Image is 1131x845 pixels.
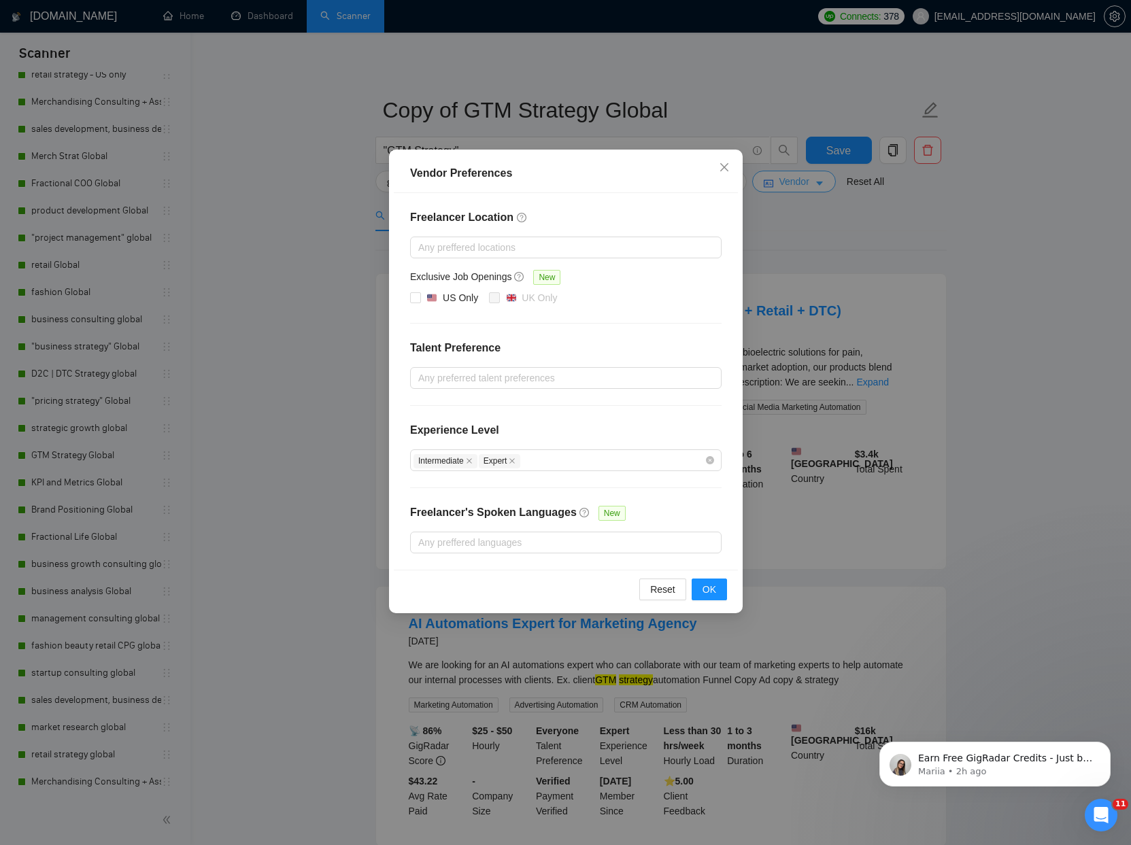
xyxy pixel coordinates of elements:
[639,579,686,600] button: Reset
[410,422,499,438] h4: Experience Level
[706,456,714,464] span: close-circle
[410,269,511,284] h5: Exclusive Job Openings
[410,504,577,521] h4: Freelancer's Spoken Languages
[514,271,525,282] span: question-circle
[1113,799,1128,810] span: 11
[410,209,722,226] h4: Freelancer Location
[691,579,726,600] button: OK
[706,150,743,186] button: Close
[465,458,472,464] span: close
[522,290,557,305] div: UK Only
[410,340,722,356] h4: Talent Preference
[533,270,560,285] span: New
[410,165,722,182] div: Vendor Preferences
[859,713,1131,808] iframe: Intercom notifications message
[443,290,478,305] div: US Only
[413,454,477,468] span: Intermediate
[478,454,520,468] span: Expert
[719,162,730,173] span: close
[1085,799,1117,831] iframe: Intercom live chat
[579,507,590,518] span: question-circle
[702,582,715,597] span: OK
[598,506,625,521] span: New
[509,458,516,464] span: close
[506,293,516,303] img: 🇬🇧
[650,582,675,597] span: Reset
[516,212,527,223] span: question-circle
[427,293,437,303] img: 🇺🇸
